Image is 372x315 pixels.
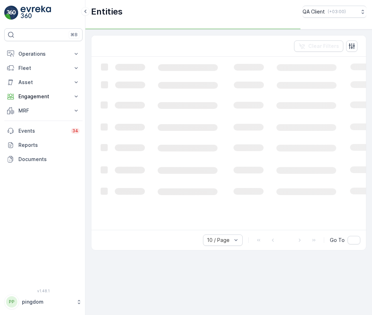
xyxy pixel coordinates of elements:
[4,61,83,75] button: Fleet
[18,65,68,72] p: Fleet
[4,124,83,138] a: Events34
[6,296,17,308] div: PP
[4,75,83,89] button: Asset
[4,138,83,152] a: Reports
[18,142,80,149] p: Reports
[18,107,68,114] p: MRF
[4,47,83,61] button: Operations
[22,298,73,305] p: pingdom
[18,156,80,163] p: Documents
[21,6,51,20] img: logo_light-DOdMpM7g.png
[72,128,78,134] p: 34
[4,294,83,309] button: PPpingdom
[330,237,345,244] span: Go To
[328,9,346,15] p: ( +03:00 )
[91,6,123,17] p: Entities
[18,79,68,86] p: Asset
[4,89,83,104] button: Engagement
[4,289,83,293] span: v 1.48.1
[4,6,18,20] img: logo
[303,8,325,15] p: QA Client
[4,104,83,118] button: MRF
[71,32,78,38] p: ⌘B
[294,40,343,52] button: Clear Filters
[18,50,68,57] p: Operations
[303,6,366,18] button: QA Client(+03:00)
[308,43,339,50] p: Clear Filters
[18,127,67,134] p: Events
[4,152,83,166] a: Documents
[18,93,68,100] p: Engagement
